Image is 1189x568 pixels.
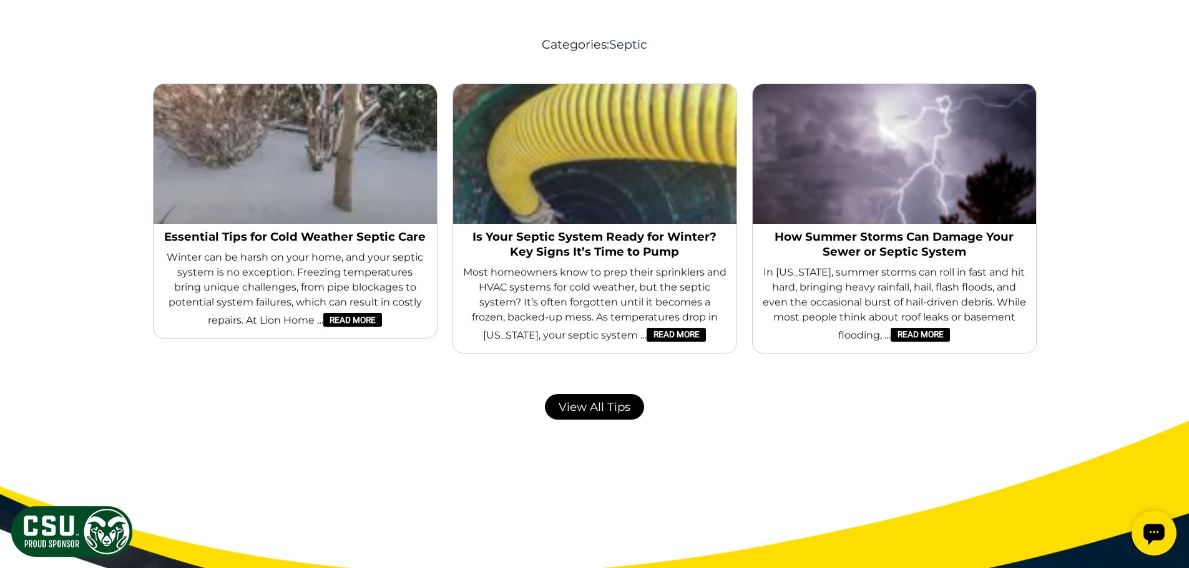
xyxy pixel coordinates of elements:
[95,36,1094,54] span: Categories:
[463,229,727,259] a: Is Your Septic System Ready for Winter? Key Signs It’s Time to Pump
[5,5,50,50] div: Open chat widget
[745,74,1044,363] div: slide 2
[9,504,134,559] img: CSU Sponsor Badge
[763,265,1026,343] span: In [US_STATE], summer storms can roll in fast and hit hard, bringing heavy rainfall, hail, flash ...
[453,84,736,224] img: Is your septic system ready for the cold winter months?
[145,74,1044,378] div: carousel
[609,37,647,52] a: Septic
[891,328,949,342] a: Read More
[445,74,745,363] div: slide 1 (centered)
[763,229,1026,259] a: How Summer Storms Can Damage Your Sewer or Septic System
[647,328,705,342] a: Read More
[463,265,727,343] span: Most homeowners know to prep their sprinklers and HVAC systems for cold weather, but the septic s...
[145,74,445,349] div: slide 6
[323,313,382,327] a: Read More
[164,250,427,328] span: Winter can be harsh on your home, and your septic system is no exception. Freezing temperatures b...
[164,229,427,244] a: Essential Tips for Cold Weather Septic Care
[545,394,644,420] a: View All Tips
